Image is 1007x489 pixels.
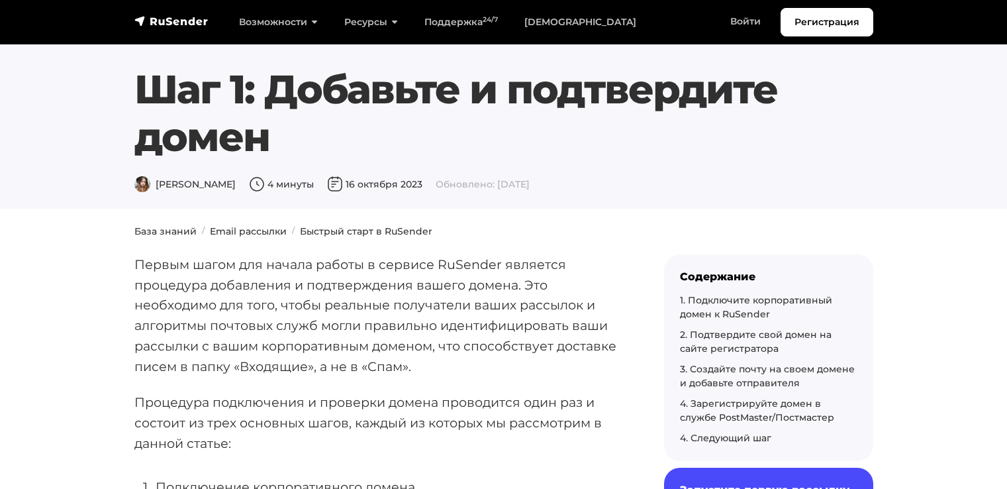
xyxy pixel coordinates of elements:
a: База знаний [134,225,197,237]
a: Возможности [226,9,331,36]
a: Войти [717,8,774,35]
span: 4 минуты [249,178,314,190]
sup: 24/7 [483,15,498,24]
span: [PERSON_NAME] [134,178,236,190]
nav: breadcrumb [126,225,881,239]
a: Регистрация [781,8,873,36]
a: 1. Подключите корпоративный домен к RuSender [680,294,832,320]
img: Время чтения [249,176,265,192]
a: 4. Зарегистрируйте домен в службе PostMaster/Постмастер [680,398,834,423]
img: Дата публикации [327,176,343,192]
a: Поддержка24/7 [411,9,511,36]
a: 3. Создайте почту на своем домене и добавьте отправителя [680,363,855,389]
a: 4. Следующий шаг [680,432,771,444]
p: Первым шагом для начала работы в сервисе RuSender является процедура добавления и подтверждения в... [134,254,622,376]
span: Обновлено: [DATE] [436,178,530,190]
a: [DEMOGRAPHIC_DATA] [511,9,649,36]
span: 16 октября 2023 [327,178,422,190]
a: Email рассылки [210,225,287,237]
img: RuSender [134,15,209,28]
h1: Шаг 1: Добавьте и подтвердите домен [134,66,873,161]
a: Ресурсы [331,9,411,36]
p: Процедура подключения и проверки домена проводится один раз и состоит из трех основных шагов, каж... [134,392,622,453]
a: Быстрый старт в RuSender [300,225,432,237]
div: Содержание [680,270,857,283]
a: 2. Подтвердите свой домен на сайте регистратора [680,329,832,354]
